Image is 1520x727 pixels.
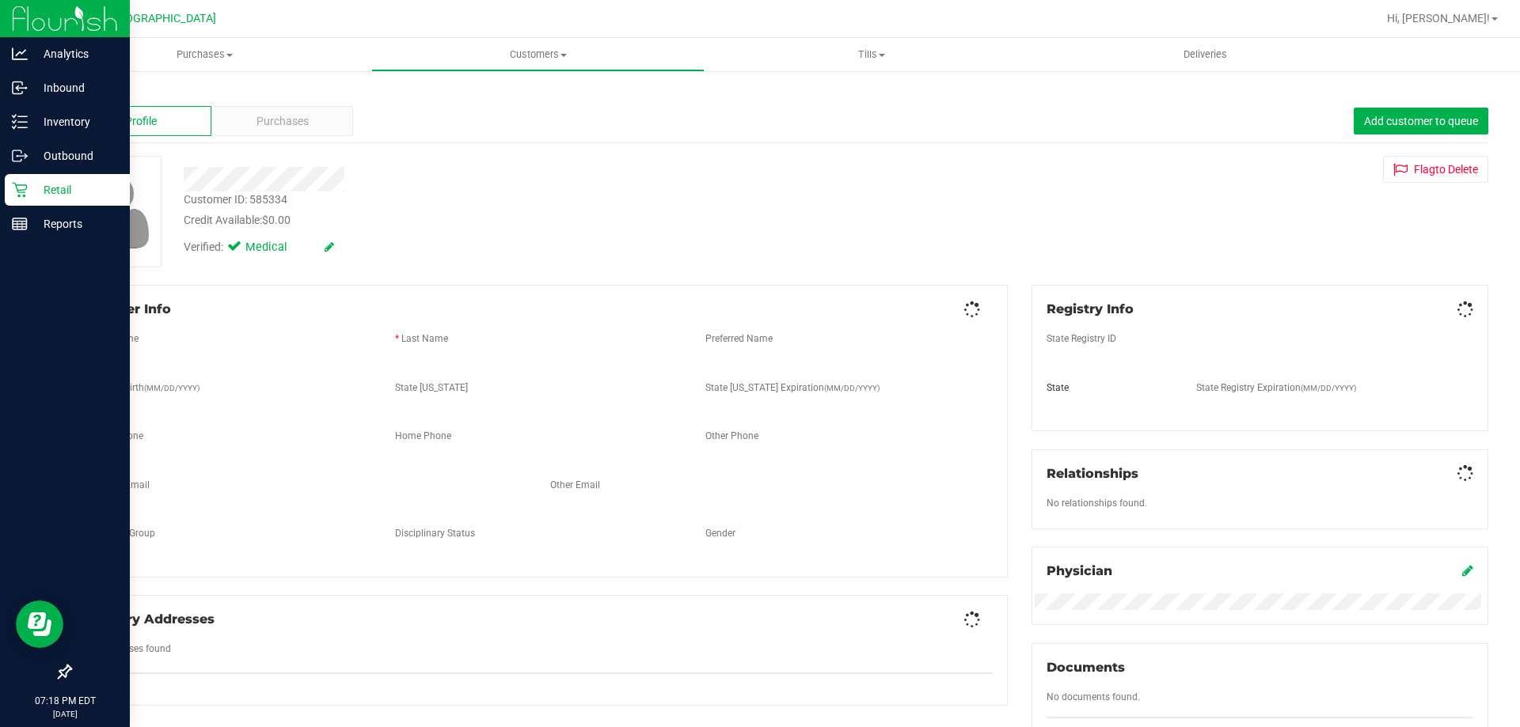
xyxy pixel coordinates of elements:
span: (MM/DD/YYYY) [144,384,199,392]
p: Analytics [28,44,123,63]
p: 07:18 PM EDT [7,694,123,708]
span: Purchases [38,47,371,62]
label: Other Email [550,478,600,492]
span: Medical [245,239,309,256]
label: Preferred Name [705,331,773,346]
a: Purchases [38,38,371,71]
label: Last Name [401,331,448,346]
span: Physician [1047,563,1112,578]
label: Disciplinary Status [395,526,475,540]
label: No relationships found. [1047,496,1147,510]
div: Customer ID: 585334 [184,191,287,208]
inline-svg: Analytics [12,46,28,62]
inline-svg: Inbound [12,80,28,96]
label: Home Phone [395,429,451,443]
button: Flagto Delete [1383,156,1488,183]
inline-svg: Outbound [12,148,28,164]
inline-svg: Inventory [12,114,28,130]
button: Add customer to queue [1354,108,1488,134]
label: Gender [705,526,735,540]
label: Other Phone [705,429,758,443]
span: [GEOGRAPHIC_DATA] [108,12,216,25]
span: (MM/DD/YYYY) [1301,384,1356,392]
span: $0.00 [262,214,291,226]
p: Retail [28,180,123,199]
a: Customers [371,38,705,71]
span: Customers [372,47,704,62]
p: Outbound [28,146,123,165]
span: Profile [125,113,157,130]
label: Date of Birth [91,381,199,395]
span: Delivery Addresses [85,612,215,627]
inline-svg: Retail [12,182,28,198]
span: (MM/DD/YYYY) [824,384,880,392]
p: [DATE] [7,708,123,720]
span: Tills [705,47,1037,62]
label: State [US_STATE] [395,381,468,395]
p: Inbound [28,78,123,97]
span: Add customer to queue [1364,115,1478,127]
span: No documents found. [1047,691,1140,702]
span: Hi, [PERSON_NAME]! [1387,12,1490,25]
span: Deliveries [1162,47,1248,62]
a: Tills [705,38,1038,71]
span: Purchases [256,113,309,130]
p: Reports [28,214,123,233]
a: Deliveries [1039,38,1372,71]
span: Documents [1047,660,1125,675]
label: State Registry Expiration [1196,381,1356,395]
div: Verified: [184,239,334,256]
iframe: Resource center [16,600,63,648]
div: Credit Available: [184,212,881,229]
inline-svg: Reports [12,216,28,232]
div: State [1035,381,1185,395]
p: Inventory [28,112,123,131]
label: State Registry ID [1047,331,1116,346]
label: State [US_STATE] Expiration [705,381,880,395]
span: Relationships [1047,466,1138,481]
span: Registry Info [1047,301,1134,316]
